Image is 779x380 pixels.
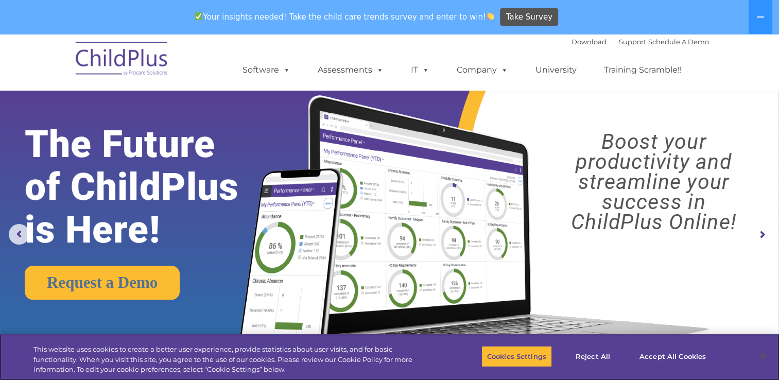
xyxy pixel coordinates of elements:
[648,38,709,46] a: Schedule A Demo
[572,38,709,46] font: |
[481,346,552,367] button: Cookies Settings
[143,110,187,118] span: Phone number
[25,266,180,300] a: Request a Demo
[525,60,587,80] a: University
[71,34,174,86] img: ChildPlus by Procare Solutions
[506,8,552,26] span: Take Survey
[446,60,518,80] a: Company
[307,60,394,80] a: Assessments
[500,8,558,26] a: Take Survey
[619,38,646,46] a: Support
[487,12,494,20] img: 👏
[572,38,607,46] a: Download
[33,344,428,375] div: This website uses cookies to create a better user experience, provide statistics about user visit...
[25,123,273,251] rs-layer: The Future of ChildPlus is Here!
[538,132,769,232] rs-layer: Boost your productivity and streamline your success in ChildPlus Online!
[594,60,692,80] a: Training Scramble!!
[143,68,175,76] span: Last name
[232,60,301,80] a: Software
[634,346,712,367] button: Accept All Cookies
[195,12,202,20] img: ✅
[401,60,440,80] a: IT
[191,7,499,27] span: Your insights needed! Take the child care trends survey and enter to win!
[751,345,774,368] button: Close
[561,346,625,367] button: Reject All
